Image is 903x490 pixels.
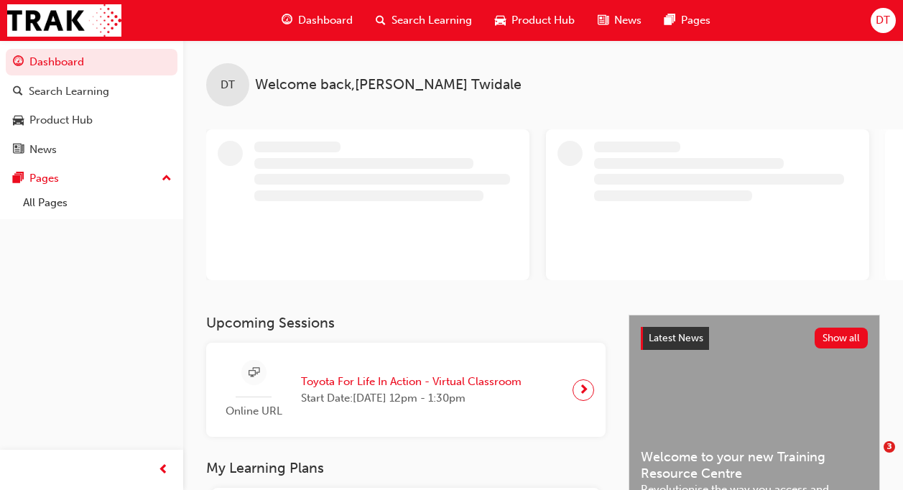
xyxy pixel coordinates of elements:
span: Search Learning [392,12,472,29]
span: pages-icon [13,172,24,185]
a: Product Hub [6,107,177,134]
button: Pages [6,165,177,192]
iframe: Intercom live chat [854,441,889,476]
span: Dashboard [298,12,353,29]
span: Product Hub [511,12,575,29]
span: pages-icon [664,11,675,29]
button: Show all [815,328,869,348]
div: Pages [29,170,59,187]
div: News [29,142,57,158]
span: car-icon [13,114,24,127]
a: News [6,137,177,163]
span: Welcome back , [PERSON_NAME] Twidale [255,77,522,93]
button: DashboardSearch LearningProduct HubNews [6,46,177,165]
a: search-iconSearch Learning [364,6,483,35]
div: Product Hub [29,112,93,129]
a: news-iconNews [586,6,653,35]
span: Welcome to your new Training Resource Centre [641,449,868,481]
span: up-icon [162,170,172,188]
span: sessionType_ONLINE_URL-icon [249,364,259,382]
button: DT [871,8,896,33]
span: DT [221,77,235,93]
h3: Upcoming Sessions [206,315,606,331]
span: Start Date: [DATE] 12pm - 1:30pm [301,390,522,407]
span: Latest News [649,332,703,344]
span: car-icon [495,11,506,29]
h3: My Learning Plans [206,460,606,476]
span: News [614,12,642,29]
span: news-icon [13,144,24,157]
a: car-iconProduct Hub [483,6,586,35]
span: prev-icon [158,461,169,479]
span: Online URL [218,403,290,420]
div: Search Learning [29,83,109,100]
span: Toyota For Life In Action - Virtual Classroom [301,374,522,390]
a: Online URLToyota For Life In Action - Virtual ClassroomStart Date:[DATE] 12pm - 1:30pm [218,354,594,425]
a: pages-iconPages [653,6,722,35]
span: guage-icon [282,11,292,29]
img: Trak [7,4,121,37]
span: search-icon [376,11,386,29]
a: Latest NewsShow all [641,327,868,350]
a: Dashboard [6,49,177,75]
span: DT [876,12,890,29]
a: All Pages [17,192,177,214]
span: search-icon [13,85,23,98]
span: guage-icon [13,56,24,69]
span: next-icon [578,380,589,400]
a: guage-iconDashboard [270,6,364,35]
span: 3 [884,441,895,453]
span: news-icon [598,11,608,29]
a: Search Learning [6,78,177,105]
span: Pages [681,12,710,29]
